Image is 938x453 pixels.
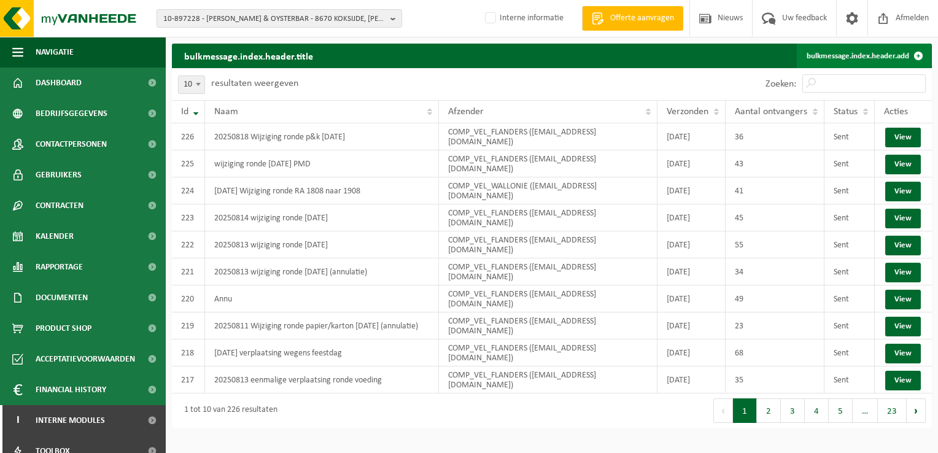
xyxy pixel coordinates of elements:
[205,123,439,150] td: 20250818 Wijziging ronde p&k [DATE]
[172,231,205,258] td: 222
[36,405,105,436] span: Interne modules
[824,339,875,366] td: Sent
[878,398,907,423] button: 23
[757,398,781,423] button: 2
[205,285,439,312] td: Annu
[885,263,921,282] a: View
[439,258,657,285] td: COMP_VEL_FLANDERS ([EMAIL_ADDRESS][DOMAIN_NAME])
[439,177,657,204] td: COMP_VEL_WALLONIE ([EMAIL_ADDRESS][DOMAIN_NAME])
[172,366,205,393] td: 217
[36,313,91,344] span: Product Shop
[12,405,23,436] span: I
[439,123,657,150] td: COMP_VEL_FLANDERS ([EMAIL_ADDRESS][DOMAIN_NAME])
[885,155,921,174] a: View
[205,258,439,285] td: 20250813 wijziging ronde [DATE] (annulatie)
[448,107,484,117] span: Afzender
[726,285,824,312] td: 49
[726,258,824,285] td: 34
[439,339,657,366] td: COMP_VEL_FLANDERS ([EMAIL_ADDRESS][DOMAIN_NAME])
[178,400,277,422] div: 1 tot 10 van 226 resultaten
[885,128,921,147] a: View
[657,177,726,204] td: [DATE]
[163,10,386,28] span: 10-897228 - [PERSON_NAME] & OYSTERBAR - 8670 KOKSIJDE, [PERSON_NAME] 2
[726,312,824,339] td: 23
[884,107,908,117] span: Acties
[483,9,564,28] label: Interne informatie
[726,339,824,366] td: 68
[885,317,921,336] a: View
[205,231,439,258] td: 20250813 wijziging ronde [DATE]
[36,98,107,129] span: Bedrijfsgegevens
[36,129,107,160] span: Contactpersonen
[205,177,439,204] td: [DATE] Wijziging ronde RA 1808 naar 1908
[205,312,439,339] td: 20250811 Wijziging ronde papier/karton [DATE] (annulatie)
[582,6,683,31] a: Offerte aanvragen
[733,398,757,423] button: 1
[36,344,135,374] span: Acceptatievoorwaarden
[657,285,726,312] td: [DATE]
[211,79,298,88] label: resultaten weergeven
[178,75,205,94] span: 10
[657,339,726,366] td: [DATE]
[205,204,439,231] td: 20250814 wijziging ronde [DATE]
[172,285,205,312] td: 220
[726,150,824,177] td: 43
[657,312,726,339] td: [DATE]
[657,231,726,258] td: [DATE]
[824,258,875,285] td: Sent
[726,204,824,231] td: 45
[172,177,205,204] td: 224
[735,107,807,117] span: Aantal ontvangers
[824,150,875,177] td: Sent
[726,366,824,393] td: 35
[205,339,439,366] td: [DATE] verplaatsing wegens feestdag
[657,204,726,231] td: [DATE]
[885,182,921,201] a: View
[853,398,878,423] span: …
[885,344,921,363] a: View
[824,204,875,231] td: Sent
[824,123,875,150] td: Sent
[781,398,805,423] button: 3
[797,44,931,68] a: bulkmessage.index.header.add
[172,339,205,366] td: 218
[172,150,205,177] td: 225
[885,371,921,390] a: View
[172,312,205,339] td: 219
[439,150,657,177] td: COMP_VEL_FLANDERS ([EMAIL_ADDRESS][DOMAIN_NAME])
[172,204,205,231] td: 223
[824,177,875,204] td: Sent
[36,190,83,221] span: Contracten
[824,366,875,393] td: Sent
[36,37,74,68] span: Navigatie
[713,398,733,423] button: Previous
[439,285,657,312] td: COMP_VEL_FLANDERS ([EMAIL_ADDRESS][DOMAIN_NAME])
[157,9,402,28] button: 10-897228 - [PERSON_NAME] & OYSTERBAR - 8670 KOKSIJDE, [PERSON_NAME] 2
[607,12,677,25] span: Offerte aanvragen
[885,236,921,255] a: View
[172,123,205,150] td: 226
[726,123,824,150] td: 36
[829,398,853,423] button: 5
[885,209,921,228] a: View
[36,374,106,405] span: Financial History
[805,398,829,423] button: 4
[439,366,657,393] td: COMP_VEL_FLANDERS ([EMAIL_ADDRESS][DOMAIN_NAME])
[439,312,657,339] td: COMP_VEL_FLANDERS ([EMAIL_ADDRESS][DOMAIN_NAME])
[181,107,188,117] span: Id
[214,107,238,117] span: Naam
[824,231,875,258] td: Sent
[657,150,726,177] td: [DATE]
[907,398,926,423] button: Next
[36,221,74,252] span: Kalender
[205,366,439,393] td: 20250813 eenmalige verplaatsing ronde voeding
[657,366,726,393] td: [DATE]
[824,312,875,339] td: Sent
[205,150,439,177] td: wijziging ronde [DATE] PMD
[667,107,708,117] span: Verzonden
[36,160,82,190] span: Gebruikers
[766,79,796,89] label: Zoeken:
[834,107,858,117] span: Status
[36,252,83,282] span: Rapportage
[179,76,204,93] span: 10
